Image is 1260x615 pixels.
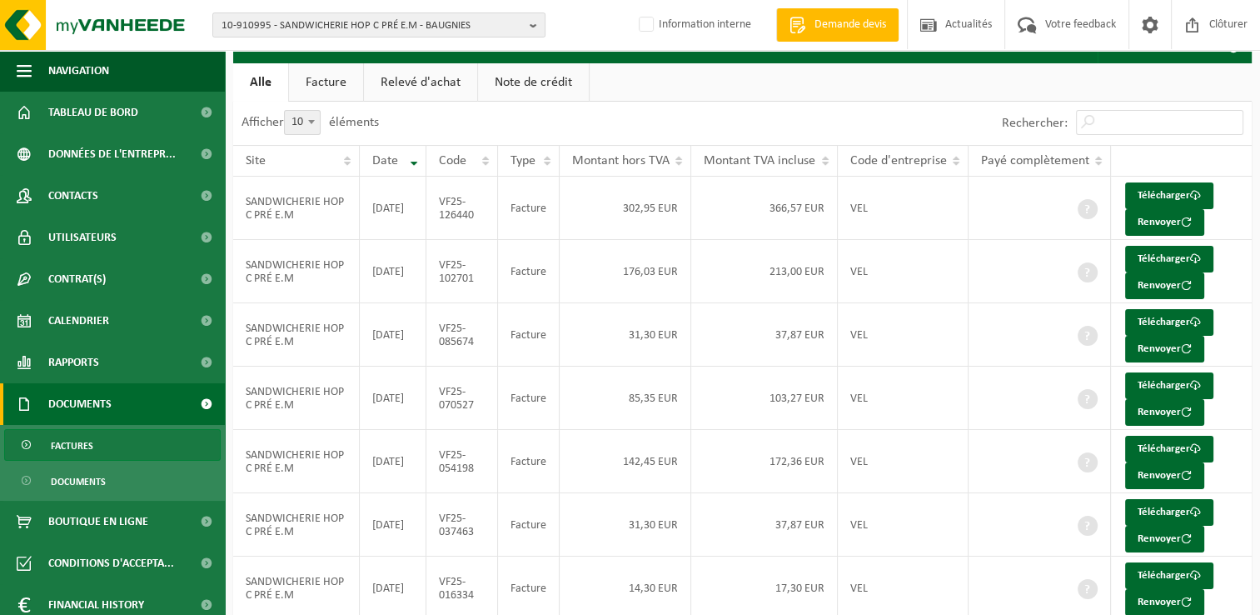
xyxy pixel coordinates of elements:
span: 10-910995 - SANDWICHERIE HOP C PRÉ E.M - BAUGNIES [222,13,523,38]
td: [DATE] [360,177,426,240]
td: Facture [498,240,560,303]
span: Documents [51,466,106,497]
label: Information interne [635,12,751,37]
button: Renvoyer [1125,399,1204,426]
a: Factures [4,429,221,461]
td: Facture [498,493,560,557]
label: Afficher éléments [242,116,379,129]
span: 10 [285,111,320,134]
td: VF25-054198 [426,430,498,493]
span: Boutique en ligne [48,501,148,542]
td: [DATE] [360,430,426,493]
td: VF25-070527 [426,367,498,430]
td: SANDWICHERIE HOP C PRÉ E.M [233,177,360,240]
button: Renvoyer [1125,209,1204,236]
td: Facture [498,177,560,240]
td: VEL [838,430,969,493]
span: Factures [51,430,93,462]
span: Calendrier [48,300,109,342]
span: Tableau de bord [48,92,138,133]
td: [DATE] [360,493,426,557]
span: Rapports [48,342,99,383]
td: SANDWICHERIE HOP C PRÉ E.M [233,240,360,303]
button: 10-910995 - SANDWICHERIE HOP C PRÉ E.M - BAUGNIES [212,12,545,37]
span: Code d'entreprise [850,154,947,167]
span: Code [439,154,466,167]
button: Renvoyer [1125,272,1204,299]
a: Télécharger [1125,246,1213,272]
a: Alle [233,63,288,102]
td: VF25-102701 [426,240,498,303]
span: Contrat(s) [48,258,106,300]
td: VF25-085674 [426,303,498,367]
td: 37,87 EUR [691,303,837,367]
span: Montant TVA incluse [704,154,815,167]
span: Payé complètement [981,154,1089,167]
td: 31,30 EUR [560,493,692,557]
span: Site [246,154,266,167]
span: Conditions d'accepta... [48,542,174,584]
td: VEL [838,303,969,367]
span: 10 [284,110,321,135]
td: VEL [838,177,969,240]
td: SANDWICHERIE HOP C PRÉ E.M [233,430,360,493]
td: 172,36 EUR [691,430,837,493]
a: Télécharger [1125,309,1213,336]
td: Facture [498,303,560,367]
td: SANDWICHERIE HOP C PRÉ E.M [233,493,360,557]
td: 37,87 EUR [691,493,837,557]
span: Demande devis [810,17,890,33]
td: 213,00 EUR [691,240,837,303]
td: Facture [498,430,560,493]
a: Télécharger [1125,562,1213,589]
span: Contacts [48,175,98,217]
button: Renvoyer [1125,336,1204,362]
button: Renvoyer [1125,526,1204,552]
td: 366,57 EUR [691,177,837,240]
td: SANDWICHERIE HOP C PRÉ E.M [233,303,360,367]
td: 142,45 EUR [560,430,692,493]
td: 176,03 EUR [560,240,692,303]
td: 103,27 EUR [691,367,837,430]
a: Documents [4,465,221,497]
td: VEL [838,493,969,557]
span: Documents [48,383,112,425]
span: Utilisateurs [48,217,117,258]
a: Télécharger [1125,182,1213,209]
td: SANDWICHERIE HOP C PRÉ E.M [233,367,360,430]
span: Montant hors TVA [572,154,670,167]
td: [DATE] [360,240,426,303]
button: Renvoyer [1125,462,1204,489]
a: Télécharger [1125,436,1213,462]
td: 31,30 EUR [560,303,692,367]
a: Note de crédit [478,63,589,102]
a: Facture [289,63,363,102]
td: 85,35 EUR [560,367,692,430]
a: Demande devis [776,8,899,42]
label: Rechercher: [1002,117,1068,130]
td: VEL [838,240,969,303]
td: VF25-037463 [426,493,498,557]
td: VF25-126440 [426,177,498,240]
span: Données de l'entrepr... [48,133,176,175]
td: Facture [498,367,560,430]
td: [DATE] [360,367,426,430]
a: Télécharger [1125,372,1213,399]
a: Télécharger [1125,499,1213,526]
span: Date [372,154,398,167]
span: Type [510,154,535,167]
span: Navigation [48,50,109,92]
td: 302,95 EUR [560,177,692,240]
a: Relevé d'achat [364,63,477,102]
td: VEL [838,367,969,430]
td: [DATE] [360,303,426,367]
